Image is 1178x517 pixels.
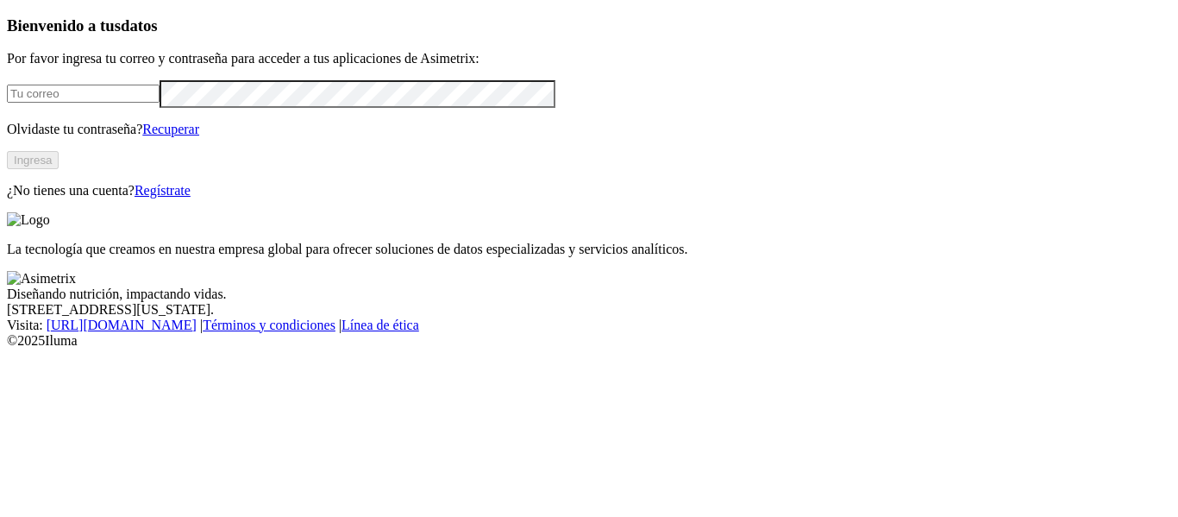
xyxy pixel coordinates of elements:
[203,318,335,332] a: Términos y condiciones
[7,51,1171,66] p: Por favor ingresa tu correo y contraseña para acceder a tus aplicaciones de Asimetrix:
[7,16,1171,35] h3: Bienvenido a tus
[7,122,1171,137] p: Olvidaste tu contraseña?
[7,242,1171,257] p: La tecnología que creamos en nuestra empresa global para ofrecer soluciones de datos especializad...
[121,16,158,35] span: datos
[7,271,76,287] img: Asimetrix
[7,85,160,103] input: Tu correo
[7,302,1171,318] div: [STREET_ADDRESS][US_STATE].
[7,318,1171,333] div: Visita : | |
[341,318,419,332] a: Línea de ética
[7,212,50,228] img: Logo
[135,183,191,198] a: Regístrate
[7,183,1171,199] p: ¿No tienes una cuenta?
[142,122,199,136] a: Recuperar
[7,333,1171,349] div: © 2025 Iluma
[47,318,197,332] a: [URL][DOMAIN_NAME]
[7,151,59,169] button: Ingresa
[7,287,1171,302] div: Diseñando nutrición, impactando vidas.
